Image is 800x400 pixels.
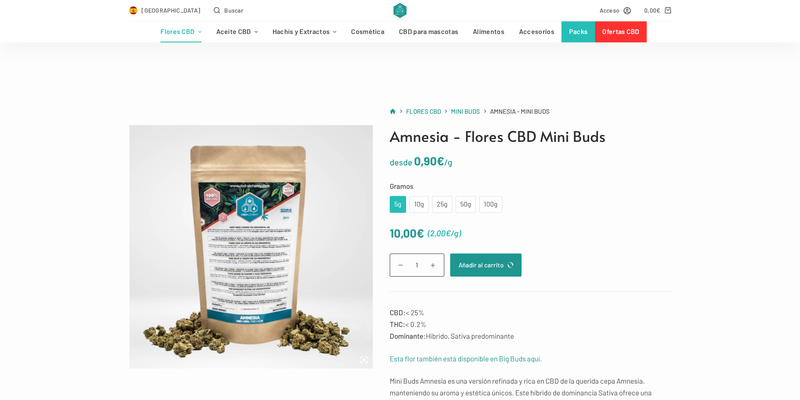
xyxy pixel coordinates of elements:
[600,5,631,15] a: Acceso
[406,107,441,115] span: Flores CBD
[224,5,243,15] span: Buscar
[392,21,466,42] a: CBD para mascotas
[406,106,441,117] a: Flores CBD
[490,106,550,117] span: Amnesia - Mini Buds
[129,125,373,369] img: smallbuds-amnesia-doystick
[511,21,561,42] a: Accesorios
[142,5,200,15] span: [GEOGRAPHIC_DATA]
[390,354,542,363] a: Esta flor también está disponible en Big Buds aquí.
[461,199,471,210] div: 50g
[393,3,407,18] img: CBD Alchemy
[444,157,452,167] span: /g
[437,199,447,210] div: 25g
[437,154,444,168] span: €
[395,199,401,210] div: 5g
[390,157,412,167] span: desde
[414,154,444,168] bdi: 0,90
[390,308,406,316] strong: CBD:
[129,5,201,15] a: Select Country
[209,21,265,42] a: Aceite CBD
[414,199,424,210] div: 10g
[595,21,647,42] a: Ofertas CBD
[390,332,426,340] strong: Dominante:
[484,199,497,210] div: 100g
[129,6,138,15] img: ES Flag
[265,21,344,42] a: Hachís y Extractos
[446,228,451,238] span: €
[390,125,671,147] h1: Amnesia - Flores CBD Mini Buds
[390,180,671,192] label: Gramos
[466,21,512,42] a: Alimentos
[153,21,647,42] nav: Menú de cabecera
[451,106,480,117] a: Mini Buds
[644,7,661,14] bdi: 0,00
[644,5,671,15] a: Carro de compra
[153,21,209,42] a: Flores CBD
[428,226,461,240] span: ( )
[390,226,424,240] bdi: 10,00
[390,254,444,277] input: Cantidad de productos
[600,5,620,15] span: Acceso
[451,228,459,238] span: /g
[390,306,671,342] p: < 25% < 0.2% Híbrido, Sativa predominante
[450,254,522,277] button: Añadir al carrito
[561,21,595,42] a: Packs
[417,226,424,240] span: €
[451,107,480,115] span: Mini Buds
[390,320,405,328] strong: THC:
[344,21,392,42] a: Cosmética
[656,7,660,14] span: €
[214,5,243,15] button: Abrir formulario de búsqueda
[430,228,451,238] bdi: 2,00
